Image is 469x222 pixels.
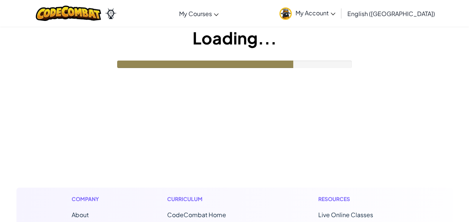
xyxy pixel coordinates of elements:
[72,195,106,203] h1: Company
[105,8,117,19] img: Ozaria
[347,10,435,18] span: English ([GEOGRAPHIC_DATA])
[167,195,257,203] h1: Curriculum
[167,211,226,219] span: CodeCombat Home
[72,211,89,219] a: About
[175,3,222,24] a: My Courses
[276,1,339,25] a: My Account
[318,211,373,219] a: Live Online Classes
[179,10,212,18] span: My Courses
[296,9,335,17] span: My Account
[279,7,292,20] img: avatar
[318,195,398,203] h1: Resources
[36,6,101,21] img: CodeCombat logo
[344,3,439,24] a: English ([GEOGRAPHIC_DATA])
